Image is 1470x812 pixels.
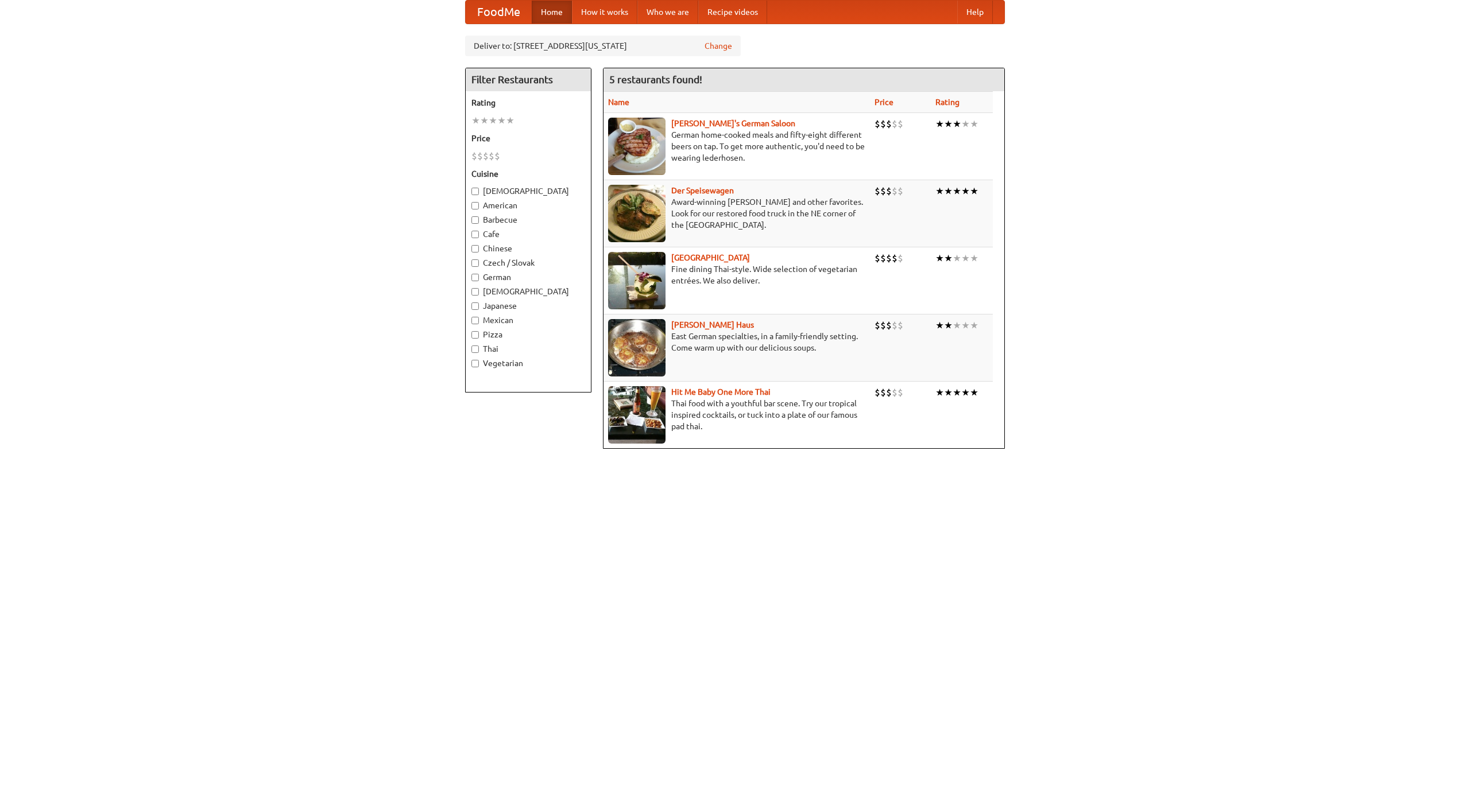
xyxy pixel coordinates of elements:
li: ★ [935,118,944,130]
label: [DEMOGRAPHIC_DATA] [471,286,585,297]
label: Cafe [471,228,585,240]
a: Change [705,40,732,52]
input: Mexican [471,317,479,324]
a: Who we are [637,1,698,24]
li: ★ [944,386,953,399]
input: Cafe [471,231,479,238]
a: Der Speisewagen [671,186,734,195]
li: ★ [935,386,944,399]
li: $ [886,185,892,197]
p: Fine dining Thai-style. Wide selection of vegetarian entrées. We also deliver. [608,263,865,286]
li: ★ [953,386,961,399]
li: ★ [489,114,497,127]
li: $ [477,150,483,162]
li: $ [483,150,489,162]
label: Japanese [471,300,585,312]
h5: Rating [471,97,585,108]
li: $ [880,252,886,265]
input: Chinese [471,245,479,252]
b: [PERSON_NAME]'s German Saloon [671,119,795,128]
input: Czech / Slovak [471,259,479,267]
li: $ [875,252,880,265]
li: $ [892,252,898,265]
li: $ [886,118,892,130]
a: Recipe videos [698,1,767,24]
li: ★ [961,252,970,265]
li: $ [886,252,892,265]
li: $ [892,185,898,197]
li: $ [489,150,494,162]
a: How it works [572,1,637,24]
li: $ [898,319,903,332]
img: kohlhaus.jpg [608,319,666,376]
p: German home-cooked meals and fifty-eight different beers on tap. To get more authentic, you'd nee... [608,129,865,164]
label: American [471,200,585,211]
a: Price [875,98,893,107]
li: ★ [970,252,978,265]
li: $ [875,118,880,130]
h5: Cuisine [471,168,585,180]
li: ★ [961,386,970,399]
li: ★ [506,114,514,127]
input: German [471,274,479,281]
li: $ [471,150,477,162]
li: ★ [935,252,944,265]
li: $ [886,386,892,399]
a: [GEOGRAPHIC_DATA] [671,253,750,262]
ng-pluralize: 5 restaurants found! [609,74,702,85]
img: esthers.jpg [608,118,666,175]
h5: Price [471,133,585,144]
a: Help [957,1,993,24]
li: $ [898,386,903,399]
li: $ [886,319,892,332]
li: ★ [935,319,944,332]
label: Barbecue [471,214,585,226]
li: ★ [944,252,953,265]
p: Thai food with a youthful bar scene. Try our tropical inspired cocktails, or tuck into a plate of... [608,398,865,432]
input: Barbecue [471,216,479,224]
a: FoodMe [466,1,532,24]
li: $ [875,185,880,197]
label: [DEMOGRAPHIC_DATA] [471,185,585,197]
li: $ [880,386,886,399]
li: $ [880,185,886,197]
li: $ [898,252,903,265]
li: ★ [953,252,961,265]
input: [DEMOGRAPHIC_DATA] [471,188,479,195]
label: German [471,271,585,283]
label: Vegetarian [471,358,585,369]
li: $ [880,118,886,130]
input: Japanese [471,302,479,310]
input: [DEMOGRAPHIC_DATA] [471,288,479,296]
li: ★ [970,185,978,197]
li: ★ [953,118,961,130]
a: [PERSON_NAME] Haus [671,320,754,329]
label: Thai [471,343,585,355]
li: $ [898,185,903,197]
li: ★ [970,118,978,130]
li: ★ [480,114,489,127]
li: $ [494,150,500,162]
a: Name [608,98,629,107]
p: East German specialties, in a family-friendly setting. Come warm up with our delicious soups. [608,331,865,353]
div: Deliver to: [STREET_ADDRESS][US_STATE] [465,36,741,56]
img: speisewagen.jpg [608,185,666,242]
li: ★ [970,319,978,332]
li: ★ [961,118,970,130]
a: Hit Me Baby One More Thai [671,387,771,397]
li: ★ [953,319,961,332]
label: Chinese [471,243,585,254]
li: $ [875,319,880,332]
a: Home [532,1,572,24]
p: Award-winning [PERSON_NAME] and other favorites. Look for our restored food truck in the NE corne... [608,196,865,231]
img: satay.jpg [608,252,666,309]
li: $ [892,386,898,399]
label: Pizza [471,329,585,340]
li: ★ [935,185,944,197]
label: Czech / Slovak [471,257,585,269]
li: ★ [961,185,970,197]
